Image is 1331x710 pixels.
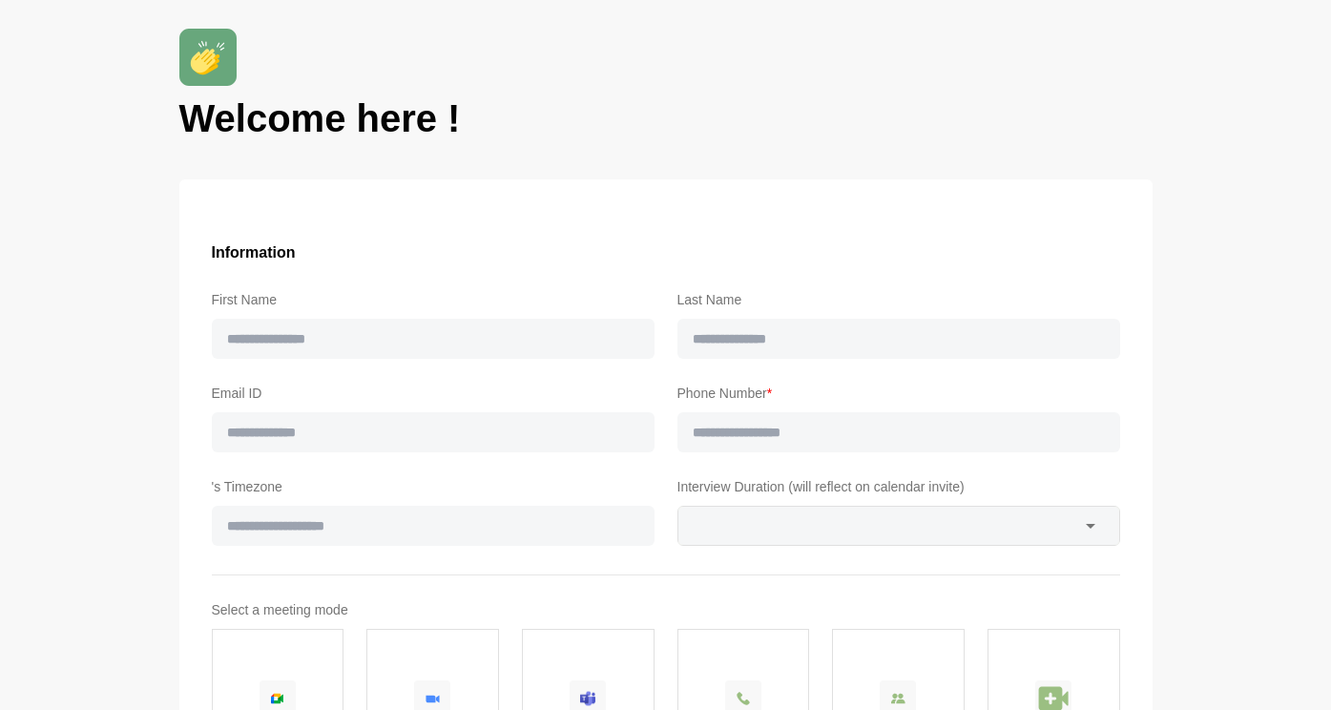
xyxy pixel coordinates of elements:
[212,240,1120,265] h3: Information
[212,288,655,311] label: First Name
[179,94,1153,143] h1: Welcome here !
[677,288,1120,311] label: Last Name
[212,475,655,498] label: 's Timezone
[677,382,1120,405] label: Phone Number
[677,475,1120,498] label: Interview Duration (will reflect on calendar invite)
[212,382,655,405] label: Email ID
[212,598,1120,621] label: Select a meeting mode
